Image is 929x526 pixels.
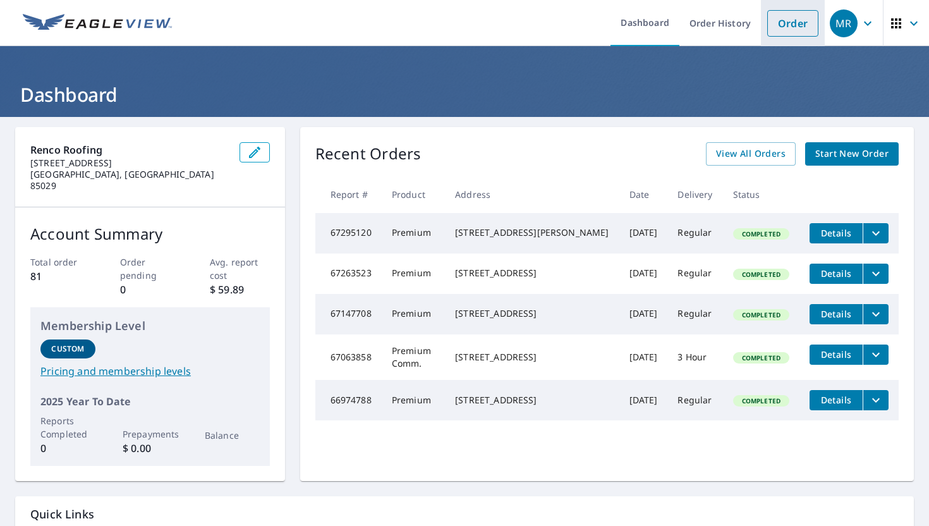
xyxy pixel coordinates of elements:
[810,264,863,284] button: detailsBtn-67263523
[810,304,863,324] button: detailsBtn-67147708
[123,427,178,441] p: Prepayments
[723,176,799,213] th: Status
[810,345,863,365] button: detailsBtn-67063858
[315,334,382,380] td: 67063858
[817,267,855,279] span: Details
[734,353,788,362] span: Completed
[51,343,84,355] p: Custom
[205,429,260,442] p: Balance
[30,169,229,192] p: [GEOGRAPHIC_DATA], [GEOGRAPHIC_DATA] 85029
[382,380,445,420] td: Premium
[455,226,609,239] div: [STREET_ADDRESS][PERSON_NAME]
[667,294,722,334] td: Regular
[382,334,445,380] td: Premium Comm.
[817,227,855,239] span: Details
[455,351,609,364] div: [STREET_ADDRESS]
[830,9,858,37] div: MR
[863,223,889,243] button: filesDropdownBtn-67295120
[23,14,172,33] img: EV Logo
[455,394,609,407] div: [STREET_ADDRESS]
[706,142,796,166] a: View All Orders
[667,380,722,420] td: Regular
[863,304,889,324] button: filesDropdownBtn-67147708
[40,364,260,379] a: Pricing and membership levels
[734,310,788,319] span: Completed
[863,390,889,410] button: filesDropdownBtn-66974788
[810,390,863,410] button: detailsBtn-66974788
[315,213,382,254] td: 67295120
[667,254,722,294] td: Regular
[619,380,668,420] td: [DATE]
[315,380,382,420] td: 66974788
[445,176,619,213] th: Address
[315,294,382,334] td: 67147708
[863,264,889,284] button: filesDropdownBtn-67263523
[734,229,788,238] span: Completed
[619,254,668,294] td: [DATE]
[30,157,229,169] p: [STREET_ADDRESS]
[210,282,270,297] p: $ 59.89
[120,255,180,282] p: Order pending
[210,255,270,282] p: Avg. report cost
[667,334,722,380] td: 3 Hour
[667,213,722,254] td: Regular
[40,441,95,456] p: 0
[315,254,382,294] td: 67263523
[40,317,260,334] p: Membership Level
[30,269,90,284] p: 81
[734,270,788,279] span: Completed
[817,308,855,320] span: Details
[30,506,899,522] p: Quick Links
[667,176,722,213] th: Delivery
[815,146,889,162] span: Start New Order
[817,394,855,406] span: Details
[805,142,899,166] a: Start New Order
[619,176,668,213] th: Date
[619,334,668,380] td: [DATE]
[716,146,786,162] span: View All Orders
[767,10,818,37] a: Order
[30,142,229,157] p: Renco Roofing
[315,176,382,213] th: Report #
[40,414,95,441] p: Reports Completed
[40,394,260,409] p: 2025 Year To Date
[30,255,90,269] p: Total order
[619,213,668,254] td: [DATE]
[30,223,270,245] p: Account Summary
[15,82,914,107] h1: Dashboard
[619,294,668,334] td: [DATE]
[810,223,863,243] button: detailsBtn-67295120
[734,396,788,405] span: Completed
[455,267,609,279] div: [STREET_ADDRESS]
[123,441,178,456] p: $ 0.00
[455,307,609,320] div: [STREET_ADDRESS]
[817,348,855,360] span: Details
[120,282,180,297] p: 0
[382,254,445,294] td: Premium
[315,142,422,166] p: Recent Orders
[382,213,445,254] td: Premium
[382,176,445,213] th: Product
[863,345,889,365] button: filesDropdownBtn-67063858
[382,294,445,334] td: Premium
